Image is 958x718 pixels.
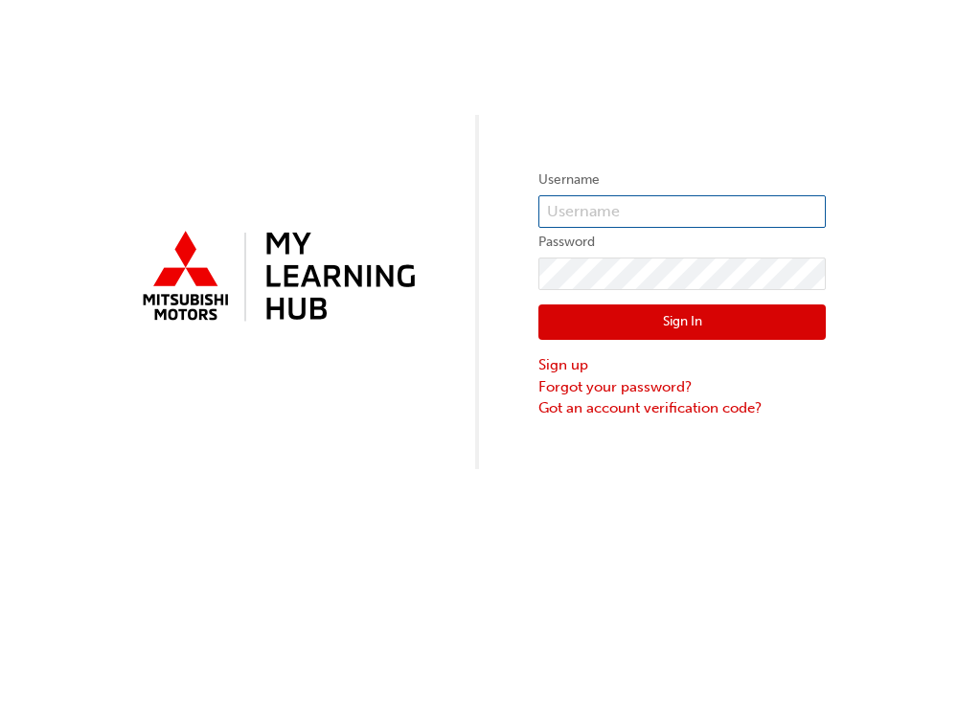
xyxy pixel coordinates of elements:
button: Sign In [538,304,826,341]
a: Sign up [538,354,826,376]
a: Got an account verification code? [538,397,826,419]
label: Password [538,231,826,254]
label: Username [538,168,826,191]
img: mmal [132,223,420,332]
input: Username [538,195,826,228]
a: Forgot your password? [538,376,826,398]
